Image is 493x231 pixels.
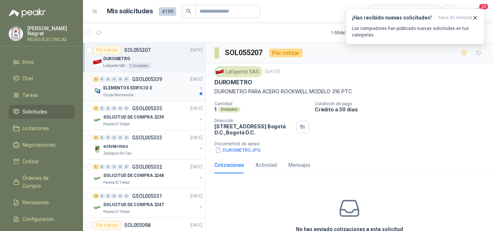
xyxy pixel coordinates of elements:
span: Tareas [22,91,38,99]
div: Por cotizar [269,49,302,57]
p: [DATE] [265,68,280,75]
span: Solicitudes [22,108,47,116]
div: 2 [93,77,99,82]
p: DUROMETRO [103,55,130,62]
a: Licitaciones [9,121,74,135]
div: Unidades [218,107,240,112]
img: Logo peakr [9,9,45,17]
div: 12 [93,194,99,199]
div: 0 [99,164,105,169]
div: 0 [118,194,123,199]
p: SOLICITUD DE COMPRA 2248 [103,172,164,179]
p: Panela El Trébol [103,180,130,186]
img: Company Logo [93,203,102,212]
div: 0 [124,106,129,111]
p: [DATE] [190,47,202,54]
a: 2 0 0 0 0 0 GSOL005339[DATE] Company LogoELEMENTOS EDIFICIO EGrupo Normandía [93,75,204,98]
div: Por cotizar [93,46,121,54]
div: Actividad [256,161,277,169]
p: SOLICITUD DE COMPRA 2247 [103,201,164,208]
button: ¡Has recibido nuevas solicitudes!hace 33 minutos Los compradores han publicado nuevas solicitudes... [346,9,484,44]
p: [DATE] [190,134,202,141]
a: Cotizar [9,155,74,168]
div: 1 - 50 de 3614 [331,27,378,39]
p: GSOL005331 [132,194,162,199]
a: Inicio [9,55,74,69]
img: Company Logo [93,86,102,95]
span: Chat [22,75,33,83]
div: 0 [112,164,117,169]
span: search [186,9,191,14]
div: 0 [105,77,111,82]
p: [STREET_ADDRESS] Bogotá D.C. , Bogotá D.C. [214,123,294,136]
div: 0 [99,135,105,140]
h3: ¡Has recibido nuevas solicitudes! [352,15,436,21]
p: 1 [214,106,217,112]
div: 0 [105,106,111,111]
p: Panela El Trébol [103,209,130,215]
p: DUROMETRO [214,79,252,86]
a: Remisiones [9,196,74,209]
span: Remisiones [22,199,49,206]
div: 0 [99,77,105,82]
div: Todas [373,8,388,15]
a: Por cotizarSOL055207[DATE] Company LogoDUROMETROLafayette SAS1 Unidades [83,43,205,72]
p: SOL055098 [124,223,150,228]
p: GSOL005339 [132,77,162,82]
div: Cotizaciones [214,161,244,169]
p: ectotermos [103,143,128,150]
p: [DATE] [190,193,202,200]
p: ELEMENTOS EDIFICIO E [103,85,152,92]
p: [PERSON_NAME] Negret [27,26,74,36]
div: 0 [112,135,117,140]
span: Configuración [22,215,54,223]
a: 2 0 0 0 0 0 GSOL005335[DATE] Company LogoSOLICITUD DE COMPRA 2239Panela El Trébol [93,104,204,127]
p: [DATE] [190,105,202,112]
span: Inicio [22,58,34,66]
div: 2 [93,106,99,111]
div: 0 [99,194,105,199]
p: GSOL005332 [132,164,162,169]
a: Negociaciones [9,138,74,152]
p: REDES ELECTRICAS [27,37,74,42]
img: Company Logo [9,27,23,41]
div: 0 [118,106,123,111]
p: SOLICITUD DE COMPRA 2239 [103,114,164,121]
div: 0 [112,194,117,199]
div: 0 [124,77,129,82]
div: 0 [124,194,129,199]
div: 0 [124,164,129,169]
a: Solicitudes [9,105,74,119]
p: Grupo Normandía [103,92,134,98]
a: 2 0 0 0 0 0 GSOL005333[DATE] Company LogoectotermosZoologico De Cali [93,133,204,156]
div: 1 Unidades [127,63,152,69]
p: [DATE] [190,164,202,170]
p: Condición de pago [315,101,490,106]
img: Company Logo [93,57,102,66]
div: 2 [93,135,99,140]
span: hace 33 minutos [439,15,472,21]
a: Chat [9,72,74,85]
a: 7 0 0 0 0 0 GSOL005332[DATE] Company LogoSOLICITUD DE COMPRA 2248Panela El Trébol [93,163,204,186]
h3: SOL055207 [225,47,263,58]
div: Por cotizar [93,221,121,230]
span: Negociaciones [22,141,56,149]
div: 0 [105,194,111,199]
div: 0 [112,77,117,82]
span: Cotizar [22,157,39,165]
p: DUROMETRO PARA ACERO ROCKWELL MODELO 316 PTC [214,88,484,95]
p: Dirección [214,118,294,123]
div: 0 [124,135,129,140]
p: Los compradores han publicado nuevas solicitudes en tus categorías. [352,25,478,38]
span: 20 [479,3,489,10]
p: Panela El Trébol [103,121,130,127]
p: Documentos de apoyo [214,141,490,146]
button: 20 [471,5,484,18]
p: GSOL005333 [132,135,162,140]
span: Licitaciones [22,124,49,132]
div: 0 [105,135,111,140]
div: 0 [105,164,111,169]
p: Zoologico De Cali [103,151,132,156]
span: Órdenes de Compra [22,174,67,190]
div: 0 [99,106,105,111]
